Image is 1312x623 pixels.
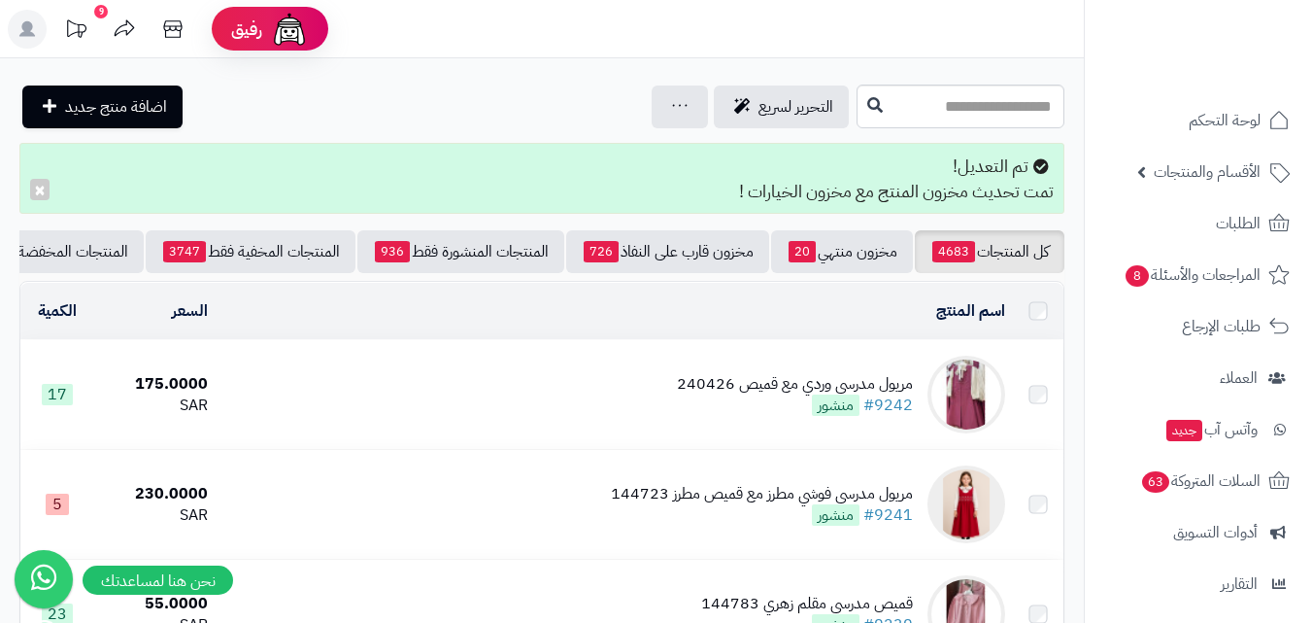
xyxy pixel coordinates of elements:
a: اضافة منتج جديد [22,86,183,128]
span: منشور [812,504,859,526]
div: تم التعديل! تمت تحديث مخزون المنتج مع مخزون الخيارات ! [19,143,1064,214]
span: التقارير [1221,571,1258,598]
span: اضافة منتج جديد [65,95,167,119]
div: مريول مدرسي فوشي مطرز مع قميص مطرز 144723 [611,483,913,505]
span: 936 [375,241,410,262]
a: مخزون قارب على النفاذ726 [566,230,769,273]
a: المراجعات والأسئلة8 [1096,252,1300,298]
span: وآتس آب [1164,416,1258,443]
span: طلبات الإرجاع [1182,313,1261,340]
a: الكمية [38,299,77,323]
a: كل المنتجات4683 [915,230,1064,273]
div: 9 [94,5,108,18]
a: الطلبات [1096,200,1300,247]
a: لوحة التحكم [1096,97,1300,144]
span: أدوات التسويق [1173,519,1258,546]
a: اسم المنتج [936,299,1005,323]
span: منشور [812,395,859,416]
a: مخزون منتهي20 [771,230,913,273]
div: 175.0000 [103,373,209,396]
span: الطلبات [1216,210,1261,237]
span: التحرير لسريع [758,95,833,119]
span: السلات المتروكة [1140,467,1261,495]
span: 17 [42,384,73,405]
div: SAR [103,504,209,527]
a: #9242 [863,394,913,417]
span: رفيق [231,17,262,41]
span: 4683 [932,241,975,262]
span: 5 [46,494,69,515]
img: logo-2.png [1180,17,1294,58]
a: العملاء [1096,355,1300,401]
a: المنتجات المنشورة فقط936 [357,230,564,273]
img: مريول مدرسي فوشي مطرز مع قميص مطرز 144723 [927,466,1005,543]
a: المنتجات المخفية فقط3747 [146,230,355,273]
span: العملاء [1220,364,1258,392]
a: أدوات التسويق [1096,509,1300,556]
span: 3747 [163,241,206,262]
button: × [30,179,50,200]
a: السلات المتروكة63 [1096,458,1300,504]
a: وآتس آبجديد [1096,406,1300,453]
div: قميص مدرسي مقلم زهري 144783 [701,593,913,615]
img: مريول مدرسي وردي مع قميص 240426 [927,356,1005,433]
span: 726 [584,241,619,262]
div: مريول مدرسي وردي مع قميص 240426 [677,373,913,396]
span: الأقسام والمنتجات [1154,158,1261,186]
div: 230.0000 [103,483,209,505]
div: SAR [103,395,209,417]
span: 63 [1141,470,1171,494]
a: تحديثات المنصة [51,10,100,53]
span: جديد [1166,420,1202,441]
img: ai-face.png [270,10,309,49]
a: طلبات الإرجاع [1096,303,1300,350]
span: المراجعات والأسئلة [1124,261,1261,289]
span: 20 [789,241,816,262]
a: #9241 [863,503,913,527]
a: التحرير لسريع [714,86,849,128]
a: السعر [172,299,208,323]
span: 8 [1125,264,1150,288]
a: التقارير [1096,561,1300,607]
span: لوحة التحكم [1189,107,1261,134]
div: 55.0000 [103,593,209,615]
